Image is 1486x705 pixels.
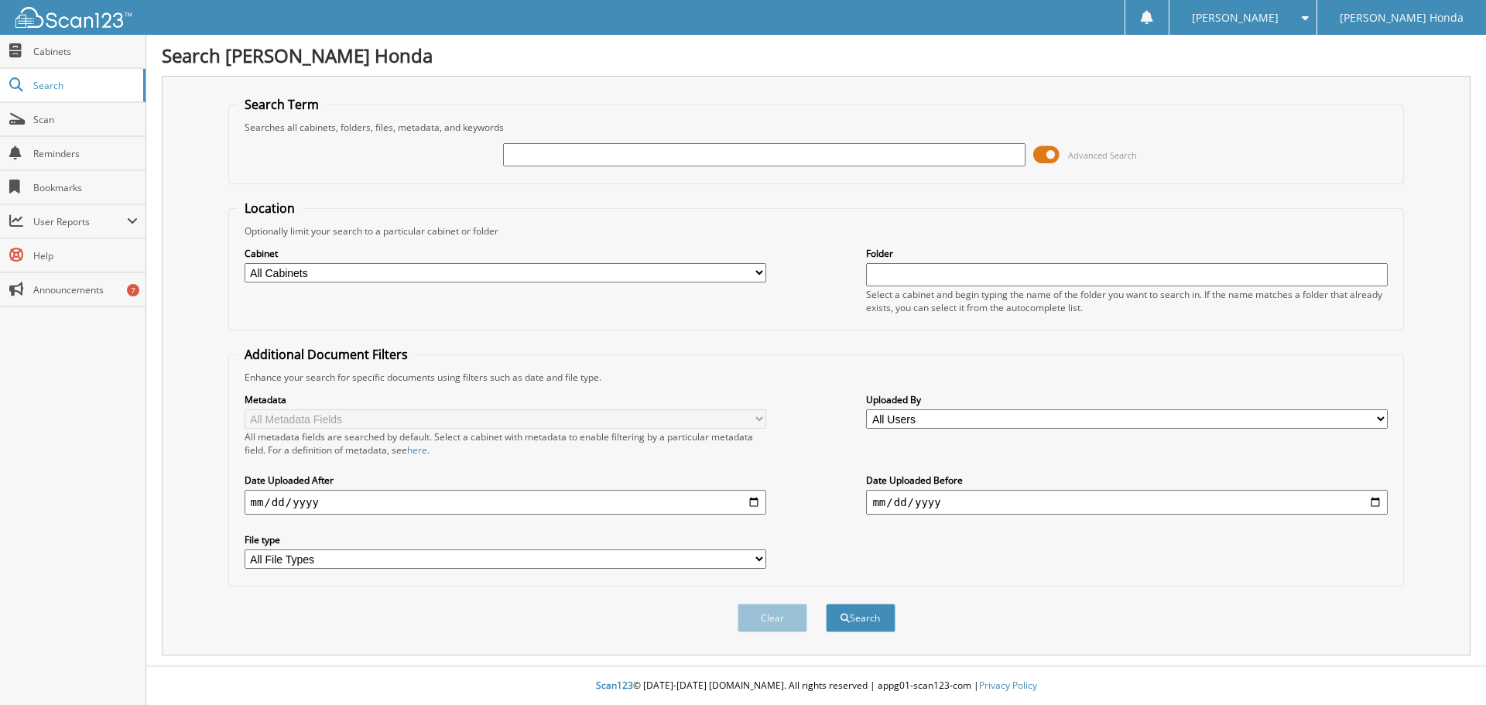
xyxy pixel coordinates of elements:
h1: Search [PERSON_NAME] Honda [162,43,1471,68]
label: Metadata [245,393,766,406]
span: Advanced Search [1068,149,1137,161]
div: Optionally limit your search to a particular cabinet or folder [237,224,1396,238]
span: Cabinets [33,45,138,58]
input: start [245,490,766,515]
input: end [866,490,1388,515]
div: Searches all cabinets, folders, files, metadata, and keywords [237,121,1396,134]
button: Search [826,604,895,632]
div: Enhance your search for specific documents using filters such as date and file type. [237,371,1396,384]
label: File type [245,533,766,546]
span: Search [33,79,135,92]
a: here [407,443,427,457]
label: Cabinet [245,247,766,260]
span: Help [33,249,138,262]
button: Clear [738,604,807,632]
img: scan123-logo-white.svg [15,7,132,28]
div: 7 [127,284,139,296]
div: © [DATE]-[DATE] [DOMAIN_NAME]. All rights reserved | appg01-scan123-com | [146,667,1486,705]
iframe: Chat Widget [1409,631,1486,705]
span: Bookmarks [33,181,138,194]
span: User Reports [33,215,127,228]
span: Scan [33,113,138,126]
legend: Location [237,200,303,217]
span: Announcements [33,283,138,296]
legend: Search Term [237,96,327,113]
span: [PERSON_NAME] [1192,13,1279,22]
a: Privacy Policy [979,679,1037,692]
span: [PERSON_NAME] Honda [1340,13,1464,22]
span: Scan123 [596,679,633,692]
legend: Additional Document Filters [237,346,416,363]
label: Date Uploaded After [245,474,766,487]
label: Date Uploaded Before [866,474,1388,487]
label: Folder [866,247,1388,260]
span: Reminders [33,147,138,160]
div: All metadata fields are searched by default. Select a cabinet with metadata to enable filtering b... [245,430,766,457]
label: Uploaded By [866,393,1388,406]
div: Select a cabinet and begin typing the name of the folder you want to search in. If the name match... [866,288,1388,314]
